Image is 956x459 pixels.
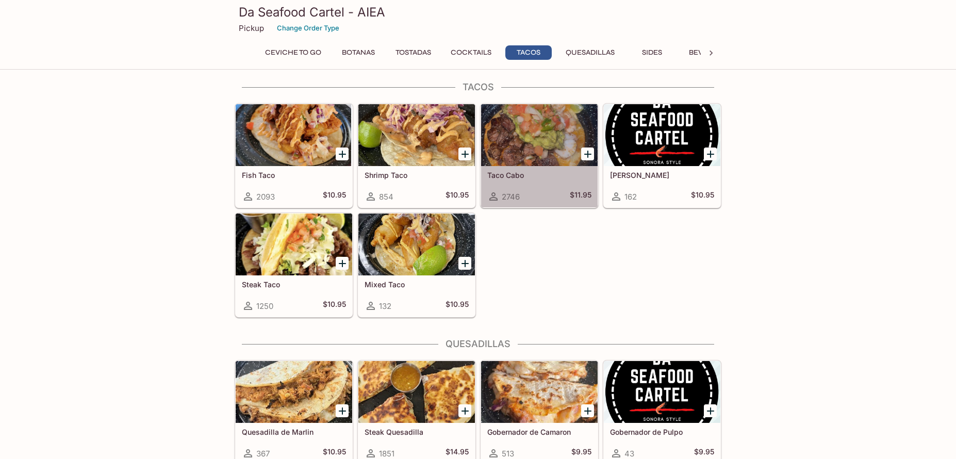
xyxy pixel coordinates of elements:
[236,361,352,423] div: Quesadilla de Marlin
[358,361,475,423] div: Steak Quesadilla
[358,104,475,208] a: Shrimp Taco854$10.95
[481,361,598,423] div: Gobernador de Camaron
[242,428,346,436] h5: Quesadilla de Marlin
[481,104,598,166] div: Taco Cabo
[365,280,469,289] h5: Mixed Taco
[458,404,471,417] button: Add Steak Quesadilla
[235,338,721,350] h4: Quesadillas
[487,428,591,436] h5: Gobernador de Camaron
[336,404,349,417] button: Add Quesadilla de Marlin
[603,104,721,208] a: [PERSON_NAME]162$10.95
[502,449,514,458] span: 513
[379,449,394,458] span: 1851
[505,45,552,60] button: Tacos
[236,104,352,166] div: Fish Taco
[335,45,382,60] button: Botanas
[323,190,346,203] h5: $10.95
[570,190,591,203] h5: $11.95
[502,192,520,202] span: 2746
[458,257,471,270] button: Add Mixed Taco
[446,300,469,312] h5: $10.95
[256,449,270,458] span: 367
[683,45,737,60] button: Beverages
[610,428,714,436] h5: Gobernador de Pulpo
[242,280,346,289] h5: Steak Taco
[624,192,637,202] span: 162
[604,104,720,166] div: Taco Chando
[365,171,469,179] h5: Shrimp Taco
[379,192,393,202] span: 854
[242,171,346,179] h5: Fish Taco
[272,20,344,36] button: Change Order Type
[581,147,594,160] button: Add Taco Cabo
[560,45,620,60] button: Quesadillas
[235,104,353,208] a: Fish Taco2093$10.95
[358,214,475,275] div: Mixed Taco
[629,45,675,60] button: Sides
[259,45,327,60] button: Ceviche To Go
[704,147,717,160] button: Add Taco Chando
[235,213,353,317] a: Steak Taco1250$10.95
[481,104,598,208] a: Taco Cabo2746$11.95
[691,190,714,203] h5: $10.95
[336,147,349,160] button: Add Fish Taco
[446,190,469,203] h5: $10.95
[445,45,497,60] button: Cocktails
[256,192,275,202] span: 2093
[323,300,346,312] h5: $10.95
[236,214,352,275] div: Steak Taco
[256,301,273,311] span: 1250
[704,404,717,417] button: Add Gobernador de Pulpo
[390,45,437,60] button: Tostadas
[239,4,717,20] h3: Da Seafood Cartel - AIEA
[358,104,475,166] div: Shrimp Taco
[581,404,594,417] button: Add Gobernador de Camaron
[458,147,471,160] button: Add Shrimp Taco
[610,171,714,179] h5: [PERSON_NAME]
[379,301,391,311] span: 132
[624,449,634,458] span: 43
[487,171,591,179] h5: Taco Cabo
[235,81,721,93] h4: Tacos
[336,257,349,270] button: Add Steak Taco
[358,213,475,317] a: Mixed Taco132$10.95
[604,361,720,423] div: Gobernador de Pulpo
[239,23,264,33] p: Pickup
[365,428,469,436] h5: Steak Quesadilla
